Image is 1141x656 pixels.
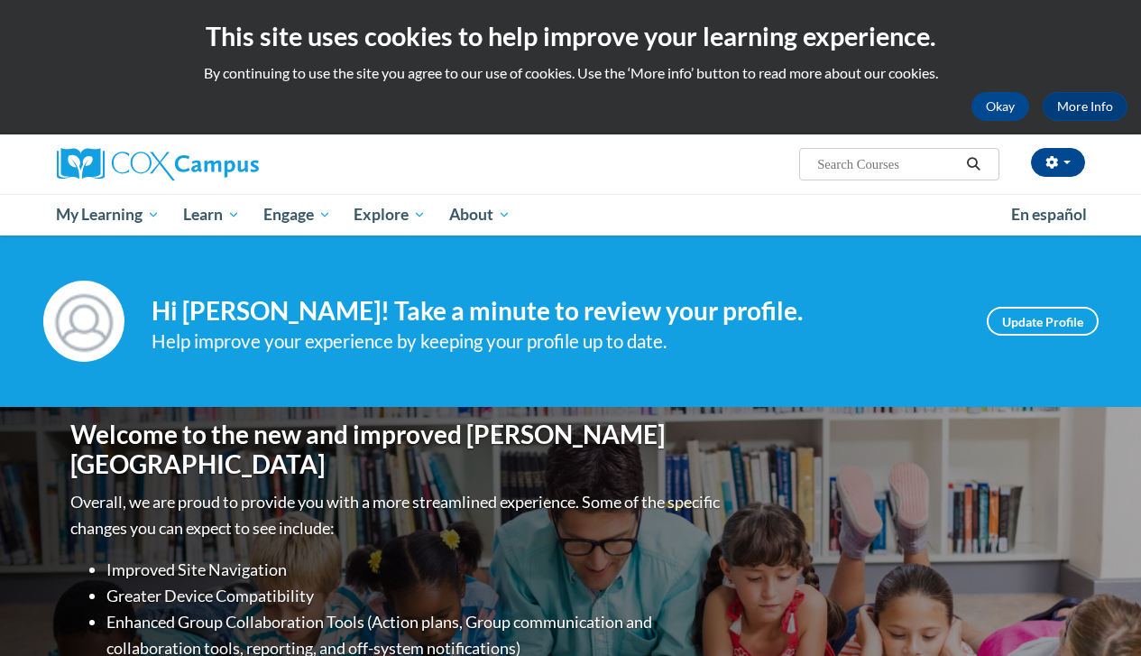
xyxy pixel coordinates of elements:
input: Search Courses [815,153,960,175]
button: Okay [971,92,1029,121]
img: Cox Campus [57,148,259,180]
h4: Hi [PERSON_NAME]! Take a minute to review your profile. [152,296,960,327]
p: Overall, we are proud to provide you with a more streamlined experience. Some of the specific cha... [70,489,724,541]
span: Engage [263,204,331,226]
a: Explore [342,194,437,236]
a: Update Profile [987,307,1099,336]
a: En español [999,196,1099,234]
li: Greater Device Compatibility [106,583,724,609]
div: Help improve your experience by keeping your profile up to date. [152,327,960,356]
button: Account Settings [1031,148,1085,177]
i:  [965,158,981,171]
a: More Info [1043,92,1127,121]
h2: This site uses cookies to help improve your learning experience. [14,18,1127,54]
span: Learn [183,204,240,226]
span: Explore [354,204,426,226]
a: My Learning [45,194,172,236]
a: Cox Campus [57,148,382,180]
span: My Learning [56,204,160,226]
button: Search [960,153,987,175]
img: Profile Image [43,281,124,362]
p: By continuing to use the site you agree to our use of cookies. Use the ‘More info’ button to read... [14,63,1127,83]
div: Main menu [43,194,1099,236]
iframe: Button to launch messaging window [1069,584,1127,642]
a: Engage [252,194,343,236]
a: Learn [171,194,252,236]
span: En español [1011,205,1087,224]
li: Improved Site Navigation [106,557,724,583]
a: About [437,194,522,236]
span: About [449,204,511,226]
h1: Welcome to the new and improved [PERSON_NAME][GEOGRAPHIC_DATA] [70,420,724,480]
